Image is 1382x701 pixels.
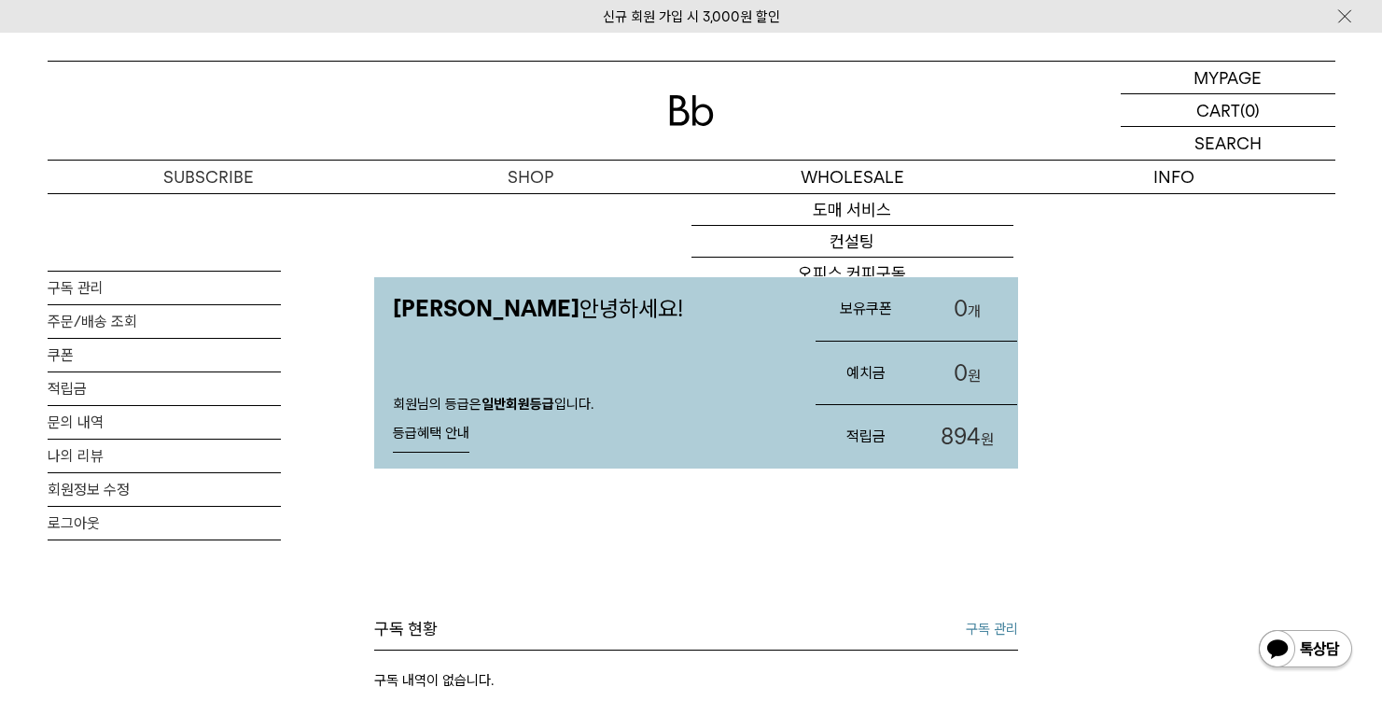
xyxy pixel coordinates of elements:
strong: [PERSON_NAME] [393,295,579,322]
a: 신규 회원 가입 시 3,000원 할인 [603,8,780,25]
a: 0개 [916,277,1017,341]
span: 894 [941,423,981,450]
a: CART (0) [1121,94,1335,127]
a: 0원 [916,342,1017,405]
a: 쿠폰 [48,339,281,372]
h3: 예치금 [816,348,916,398]
p: CART [1196,94,1240,126]
a: 문의 내역 [48,406,281,439]
img: 카카오톡 채널 1:1 채팅 버튼 [1257,628,1354,673]
a: SHOP [370,161,691,193]
p: MYPAGE [1194,62,1262,93]
a: 894원 [916,405,1017,469]
a: 오피스 커피구독 [691,258,1013,289]
p: INFO [1013,161,1335,193]
a: 로그아웃 [48,507,281,540]
a: 등급혜택 안내 [393,415,469,453]
p: 안녕하세요! [374,277,797,341]
h3: 구독 현황 [374,618,438,640]
strong: 일반회원등급 [482,396,554,413]
a: 적립금 [48,372,281,405]
a: 구독 관리 [48,272,281,304]
a: MYPAGE [1121,62,1335,94]
div: 회원님의 등급은 입니다. [374,377,797,469]
h3: 적립금 [816,412,916,461]
span: 0 [954,359,968,386]
a: 나의 리뷰 [48,440,281,472]
a: 도매 서비스 [691,194,1013,226]
a: 구독 관리 [966,618,1018,640]
a: 주문/배송 조회 [48,305,281,338]
a: 컨설팅 [691,226,1013,258]
img: 로고 [669,95,714,126]
p: (0) [1240,94,1260,126]
p: WHOLESALE [691,161,1013,193]
a: SUBSCRIBE [48,161,370,193]
a: 회원정보 수정 [48,473,281,506]
h3: 보유쿠폰 [816,284,916,333]
p: SEARCH [1194,127,1262,160]
span: 0 [954,295,968,322]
